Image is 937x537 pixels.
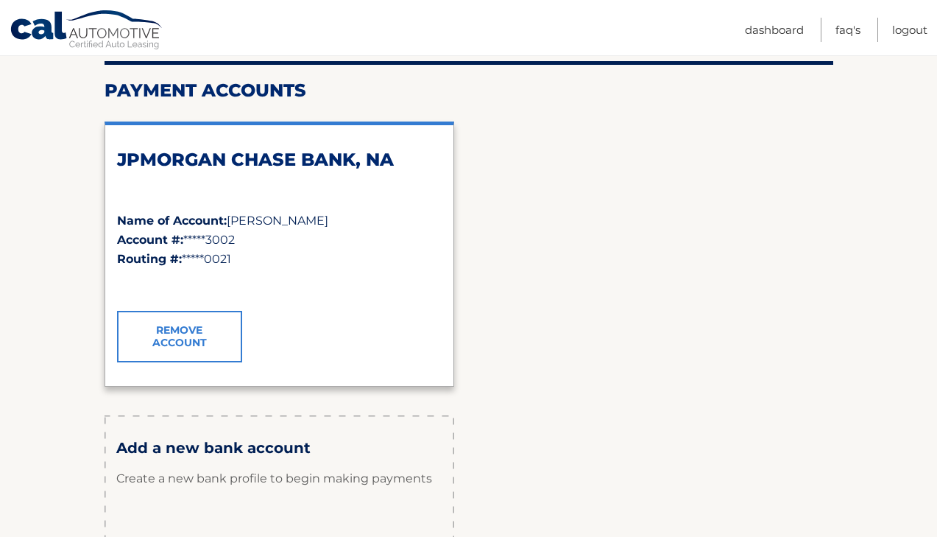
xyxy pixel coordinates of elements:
[745,18,804,42] a: Dashboard
[105,80,833,102] h2: Payment Accounts
[117,233,183,247] strong: Account #:
[117,311,242,362] a: Remove Account
[835,18,860,42] a: FAQ's
[10,10,164,52] a: Cal Automotive
[116,457,442,501] p: Create a new bank profile to begin making payments
[117,214,227,228] strong: Name of Account:
[227,214,328,228] span: [PERSON_NAME]
[117,277,127,291] span: ✓
[892,18,927,42] a: Logout
[117,149,442,171] h2: JPMORGAN CHASE BANK, NA
[117,252,182,266] strong: Routing #:
[116,439,442,457] h3: Add a new bank account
